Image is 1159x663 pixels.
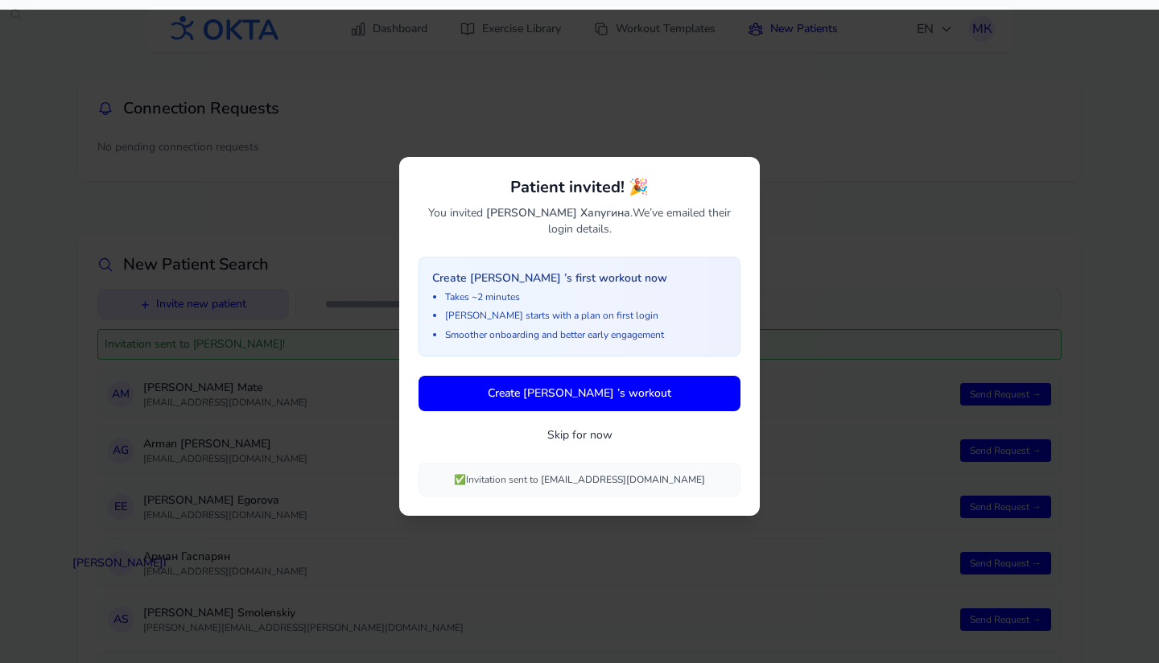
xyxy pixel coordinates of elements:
button: Create [PERSON_NAME] ’s workout [419,376,740,411]
button: Skip for now [419,421,740,450]
h2: Patient invited! 🎉 [419,176,740,199]
li: Takes ~2 minutes [445,290,727,306]
p: ✅ Invitation sent to [429,473,730,486]
li: Smoother onboarding and better early engagement [445,327,727,344]
span: [EMAIL_ADDRESS][DOMAIN_NAME] [541,473,705,486]
span: [PERSON_NAME] Хапугина [486,205,630,220]
p: You invited . We’ve emailed their login details. [419,205,740,237]
h3: Create [PERSON_NAME] ’s first workout now [432,270,727,286]
li: [PERSON_NAME] starts with a plan on first login [445,308,727,324]
img: OKTA logo [164,8,280,50]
